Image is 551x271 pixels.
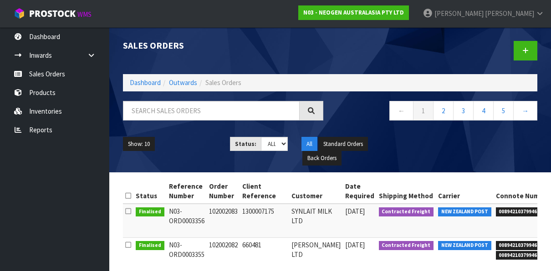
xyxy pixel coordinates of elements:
[133,179,167,204] th: Status
[433,101,454,120] a: 2
[123,41,323,51] h1: Sales Orders
[438,207,491,216] span: NEW ZEALAND POST
[130,78,161,87] a: Dashboard
[29,8,76,20] span: ProStock
[345,207,365,216] span: [DATE]
[240,179,289,204] th: Client Reference
[123,137,155,151] button: Show: 10
[345,241,365,249] span: [DATE]
[289,237,343,271] td: [PERSON_NAME] LTD
[453,101,474,120] a: 3
[240,204,289,238] td: 1300007175
[289,179,343,204] th: Customer
[303,9,404,16] strong: N03 - NEOGEN AUSTRALASIA PTY LTD
[434,9,484,18] span: [PERSON_NAME]
[379,241,434,250] span: Contracted Freight
[167,179,207,204] th: Reference Number
[301,137,317,151] button: All
[169,78,197,87] a: Outwards
[207,237,240,271] td: 102002082
[77,10,92,19] small: WMS
[413,101,434,120] a: 1
[436,179,494,204] th: Carrier
[123,101,300,120] input: Search sales orders
[240,237,289,271] td: 660481
[438,241,491,250] span: NEW ZEALAND POST
[136,241,164,250] span: Finalised
[377,179,436,204] th: Shipping Method
[379,207,434,216] span: Contracted Freight
[207,179,240,204] th: Order Number
[493,101,514,120] a: 5
[513,101,537,120] a: →
[207,204,240,238] td: 102002083
[318,137,368,151] button: Standard Orders
[389,101,413,120] a: ←
[14,8,25,19] img: cube-alt.png
[205,78,241,87] span: Sales Orders
[485,9,534,18] span: [PERSON_NAME]
[337,101,537,123] nav: Page navigation
[235,140,256,148] strong: Status:
[473,101,494,120] a: 4
[289,204,343,238] td: SYNLAIT MILK LTD
[343,179,377,204] th: Date Required
[302,151,342,166] button: Back Orders
[167,237,207,271] td: N03-ORD0003355
[136,207,164,216] span: Finalised
[167,204,207,238] td: N03-ORD0003356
